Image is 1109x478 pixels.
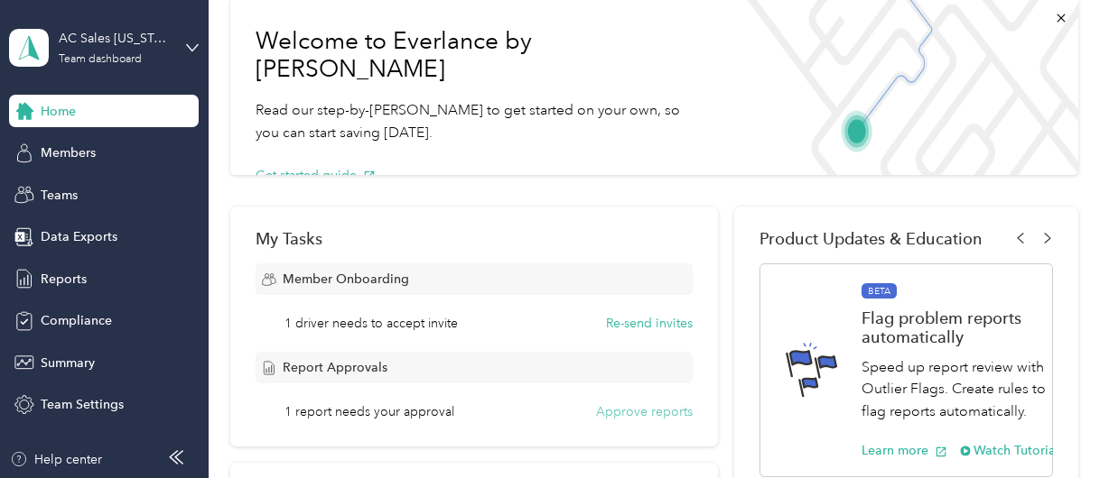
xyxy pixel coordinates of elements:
[284,314,458,333] span: 1 driver needs to accept invite
[862,308,1060,346] h1: Flag problem reports automatically
[256,166,376,185] button: Get started guide
[862,283,897,299] span: BETA
[256,229,693,248] div: My Tasks
[960,441,1060,460] button: Watch Tutorial
[59,54,142,65] div: Team dashboard
[283,270,409,289] span: Member Onboarding
[862,441,947,460] button: Learn more
[862,356,1060,423] p: Speed up report review with Outlier Flags. Create rules to flag reports automatically.
[41,102,76,121] span: Home
[596,402,693,421] button: Approve reports
[283,358,387,377] span: Report Approvals
[284,402,454,421] span: 1 report needs your approval
[41,270,87,289] span: Reports
[10,450,102,469] button: Help center
[41,395,124,414] span: Team Settings
[256,99,706,143] p: Read our step-by-[PERSON_NAME] to get started on your own, so you can start saving [DATE].
[1008,377,1109,478] iframe: Everlance-gr Chat Button Frame
[41,227,117,246] span: Data Exports
[256,27,706,84] h1: Welcome to Everlance by [PERSON_NAME]
[41,143,96,162] span: Members
[41,186,78,205] span: Teams
[760,229,983,248] span: Product Updates & Education
[41,354,95,372] span: Summary
[59,29,172,48] div: AC Sales [US_STATE] 01 US01-AC-D50011-CC10900 ([PERSON_NAME])
[41,311,112,330] span: Compliance
[606,314,693,333] button: Re-send invites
